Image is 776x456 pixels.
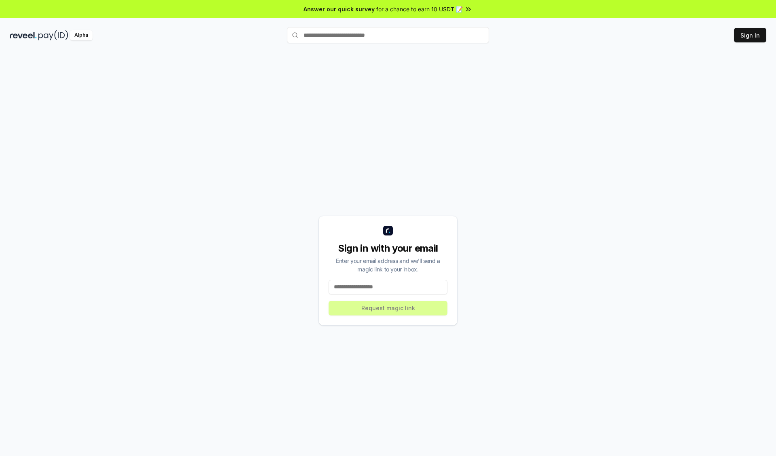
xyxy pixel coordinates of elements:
img: logo_small [383,226,393,235]
div: Sign in with your email [329,242,447,255]
img: reveel_dark [10,30,37,40]
span: for a chance to earn 10 USDT 📝 [376,5,463,13]
span: Answer our quick survey [304,5,375,13]
img: pay_id [38,30,68,40]
button: Sign In [734,28,766,42]
div: Alpha [70,30,93,40]
div: Enter your email address and we’ll send a magic link to your inbox. [329,256,447,273]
